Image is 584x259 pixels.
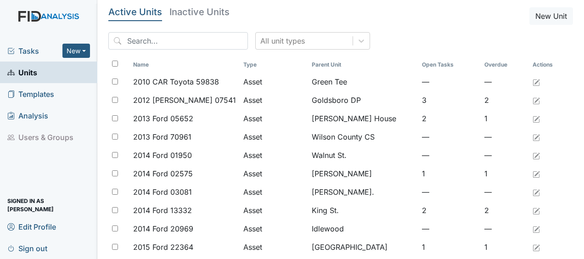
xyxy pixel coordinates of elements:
[308,146,418,164] td: Walnut St.
[533,242,540,253] a: Edit
[62,44,90,58] button: New
[7,108,48,123] span: Analysis
[240,91,308,109] td: Asset
[418,128,481,146] td: —
[7,87,54,101] span: Templates
[418,73,481,91] td: —
[533,205,540,216] a: Edit
[308,183,418,201] td: [PERSON_NAME].
[481,57,529,73] th: Toggle SortBy
[308,91,418,109] td: Goldsboro DP
[260,35,305,46] div: All unit types
[481,238,529,256] td: 1
[133,95,236,106] span: 2012 [PERSON_NAME] 07541
[481,201,529,220] td: 2
[481,91,529,109] td: 2
[308,164,418,183] td: [PERSON_NAME]
[240,73,308,91] td: Asset
[240,109,308,128] td: Asset
[533,150,540,161] a: Edit
[133,223,193,234] span: 2014 Ford 20969
[240,128,308,146] td: Asset
[133,186,192,197] span: 2014 Ford 03081
[418,201,481,220] td: 2
[133,131,191,142] span: 2013 Ford 70961
[108,7,162,17] h5: Active Units
[308,109,418,128] td: [PERSON_NAME] House
[533,76,540,87] a: Edit
[308,57,418,73] th: Toggle SortBy
[240,220,308,238] td: Asset
[481,146,529,164] td: —
[533,95,540,106] a: Edit
[533,168,540,179] a: Edit
[7,45,62,56] a: Tasks
[308,238,418,256] td: [GEOGRAPHIC_DATA]
[308,201,418,220] td: King St.
[529,57,573,73] th: Actions
[533,186,540,197] a: Edit
[481,164,529,183] td: 1
[418,57,481,73] th: Toggle SortBy
[240,183,308,201] td: Asset
[481,109,529,128] td: 1
[418,146,481,164] td: —
[7,198,90,212] span: Signed in as [PERSON_NAME]
[481,128,529,146] td: —
[129,57,240,73] th: Toggle SortBy
[308,220,418,238] td: Idlewood
[533,113,540,124] a: Edit
[112,61,118,67] input: Toggle All Rows Selected
[418,91,481,109] td: 3
[240,164,308,183] td: Asset
[240,201,308,220] td: Asset
[418,183,481,201] td: —
[7,220,56,234] span: Edit Profile
[418,238,481,256] td: 1
[529,7,573,25] button: New Unit
[308,128,418,146] td: Wilson County CS
[308,73,418,91] td: Green Tee
[169,7,230,17] h5: Inactive Units
[418,164,481,183] td: 1
[533,223,540,234] a: Edit
[533,131,540,142] a: Edit
[133,242,193,253] span: 2015 Ford 22364
[240,57,308,73] th: Toggle SortBy
[418,220,481,238] td: —
[7,241,47,255] span: Sign out
[133,168,193,179] span: 2014 Ford 02575
[133,113,193,124] span: 2013 Ford 05652
[481,220,529,238] td: —
[7,65,37,79] span: Units
[240,146,308,164] td: Asset
[481,183,529,201] td: —
[418,109,481,128] td: 2
[133,150,192,161] span: 2014 Ford 01950
[108,32,248,50] input: Search...
[481,73,529,91] td: —
[133,76,219,87] span: 2010 CAR Toyota 59838
[133,205,192,216] span: 2014 Ford 13332
[240,238,308,256] td: Asset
